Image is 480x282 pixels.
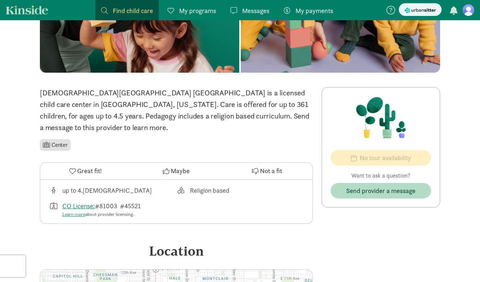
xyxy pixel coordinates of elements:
button: Great fit! [40,163,131,179]
a: Learn more [62,211,85,217]
div: This provider's education philosophy [177,185,304,195]
span: No tour availability [360,153,411,163]
span: Messages [242,6,269,16]
a: Kinside [6,5,48,14]
a: CO License: [62,202,95,210]
div: about provider licensing. [62,211,141,218]
div: up to 4.[DEMOGRAPHIC_DATA] [62,185,152,195]
p: Want to ask a question? [331,171,431,180]
span: Not a fit [260,166,282,176]
span: My payments [295,6,333,16]
span: Great fit! [77,166,102,176]
span: My programs [179,6,216,16]
button: Send provider a message [331,183,431,198]
span: Maybe [171,166,190,176]
div: Religion based [190,185,229,195]
p: [DEMOGRAPHIC_DATA][GEOGRAPHIC_DATA] [GEOGRAPHIC_DATA] is a licensed child care center in [GEOGRAP... [40,87,313,133]
li: Center [40,139,71,151]
button: No tour availability [331,150,431,166]
img: urbansitter_logo_small.svg [405,7,436,14]
button: Maybe [131,163,222,179]
button: Not a fit [222,163,313,179]
span: Find child care [113,6,153,16]
div: #81003 #45521 [62,201,141,218]
span: Send provider a message [346,186,415,196]
div: Age range for children that this provider cares for [49,185,177,195]
div: Location [40,241,313,261]
div: License number [49,201,177,218]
